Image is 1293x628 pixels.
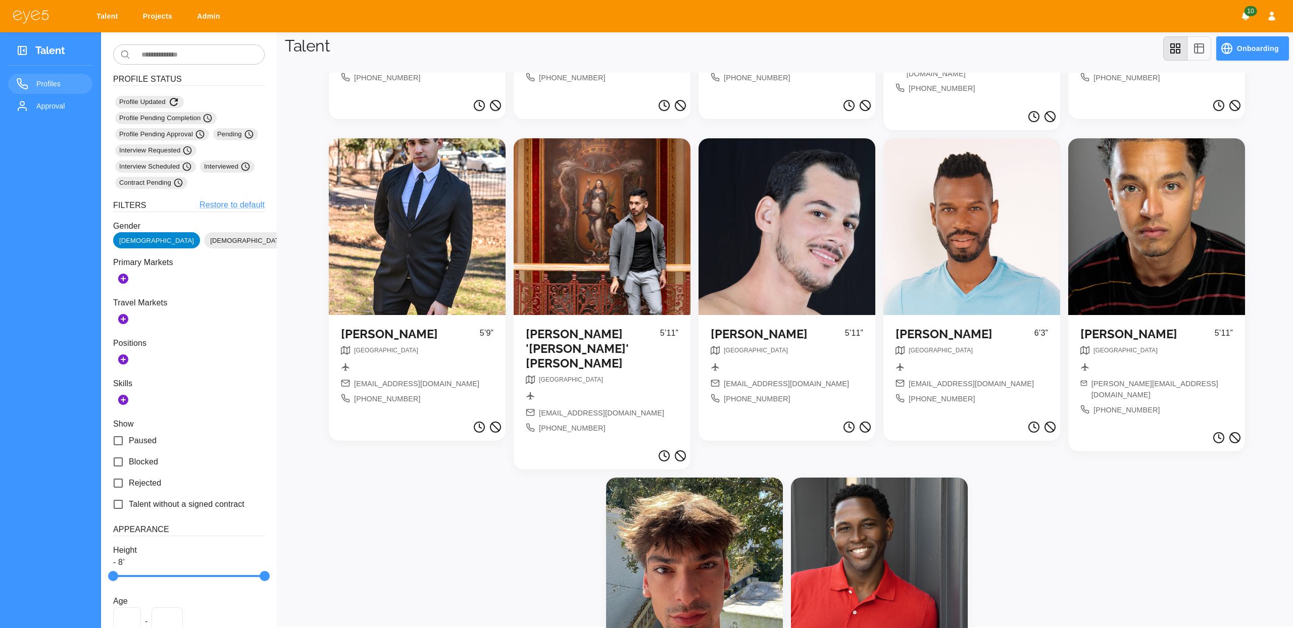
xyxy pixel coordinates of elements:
[36,78,84,90] span: Profiles
[113,595,265,607] p: Age
[113,73,265,86] h6: Profile Status
[119,113,213,123] span: Profile Pending Completion
[113,236,200,246] span: [DEMOGRAPHIC_DATA]
[113,220,265,232] p: Gender
[115,144,196,156] div: Interview Requested
[113,523,265,536] h6: Appearance
[909,346,973,358] nav: breadcrumb
[539,375,603,388] nav: breadcrumb
[1244,6,1257,16] span: 10
[724,394,790,405] span: [PHONE_NUMBER]
[724,73,790,84] span: [PHONE_NUMBER]
[213,128,258,140] div: Pending
[1215,327,1233,346] p: 5’11”
[909,347,973,354] span: [GEOGRAPHIC_DATA]
[113,269,133,289] button: Add Markets
[724,379,849,390] span: [EMAIL_ADDRESS][DOMAIN_NAME]
[204,232,291,248] div: [DEMOGRAPHIC_DATA]
[480,327,493,346] p: 5’9”
[354,347,418,354] span: [GEOGRAPHIC_DATA]
[699,138,875,417] a: [PERSON_NAME]5’11”breadcrumb[EMAIL_ADDRESS][DOMAIN_NAME][PHONE_NUMBER]
[129,456,158,468] span: Blocked
[36,100,84,112] span: Approval
[200,199,265,212] a: Restore to default
[896,327,1034,342] h5: [PERSON_NAME]
[1236,7,1255,25] button: Notifications
[113,556,265,568] p: - 8’
[329,138,506,417] a: [PERSON_NAME]5’9”breadcrumb[EMAIL_ADDRESS][DOMAIN_NAME][PHONE_NUMBER]
[711,327,845,342] h5: [PERSON_NAME]
[341,327,480,342] h5: [PERSON_NAME]
[35,44,65,60] h3: Talent
[539,73,606,84] span: [PHONE_NUMBER]
[145,615,147,627] span: -
[724,346,788,358] nav: breadcrumb
[136,7,182,26] a: Projects
[115,112,217,124] div: Profile Pending Completion
[113,309,133,329] button: Add Secondary Markets
[113,418,265,430] p: Show
[119,129,205,139] span: Profile Pending Approval
[1034,327,1048,346] p: 6’3”
[539,408,664,419] span: [EMAIL_ADDRESS][DOMAIN_NAME]
[845,327,863,346] p: 5’11”
[129,477,161,489] span: Rejected
[909,379,1034,390] span: [EMAIL_ADDRESS][DOMAIN_NAME]
[115,177,187,189] div: Contract Pending
[90,7,128,26] a: Talent
[190,7,230,26] a: Admin
[1093,346,1158,358] nav: breadcrumb
[115,161,196,173] div: Interview Scheduled
[539,423,606,434] span: [PHONE_NUMBER]
[204,162,251,172] span: Interviewed
[514,138,690,446] a: [PERSON_NAME] '[PERSON_NAME]' [PERSON_NAME]5’11”breadcrumb[EMAIL_ADDRESS][DOMAIN_NAME][PHONE_NUMBER]
[119,145,192,155] span: Interview Requested
[204,236,291,246] span: [DEMOGRAPHIC_DATA]
[1187,36,1211,61] button: table
[724,347,788,354] span: [GEOGRAPHIC_DATA]
[354,394,421,405] span: [PHONE_NUMBER]
[1093,73,1160,84] span: [PHONE_NUMBER]
[113,349,133,370] button: Add Positions
[1091,379,1233,400] span: [PERSON_NAME][EMAIL_ADDRESS][DOMAIN_NAME]
[113,337,265,349] p: Positions
[217,129,254,139] span: Pending
[115,128,209,140] div: Profile Pending Approval
[119,162,192,172] span: Interview Scheduled
[539,376,603,383] span: [GEOGRAPHIC_DATA]
[909,83,975,94] span: [PHONE_NUMBER]
[1093,347,1158,354] span: [GEOGRAPHIC_DATA]
[526,327,660,371] h5: [PERSON_NAME] '[PERSON_NAME]' [PERSON_NAME]
[1068,138,1245,428] a: [PERSON_NAME]5’11”breadcrumb[PERSON_NAME][EMAIL_ADDRESS][DOMAIN_NAME][PHONE_NUMBER]
[1216,36,1289,61] button: Onboarding
[12,9,49,24] img: eye5
[113,390,133,410] button: Add Skills
[8,96,92,116] a: Approval
[115,96,184,108] div: Profile Updated
[354,346,418,358] nav: breadcrumb
[129,435,157,447] span: Paused
[113,378,265,390] p: Skills
[354,379,479,390] span: [EMAIL_ADDRESS][DOMAIN_NAME]
[113,232,200,248] div: [DEMOGRAPHIC_DATA]
[1093,405,1160,416] span: [PHONE_NUMBER]
[113,297,265,309] p: Travel Markets
[129,498,244,510] span: Talent without a signed contract
[354,73,421,84] span: [PHONE_NUMBER]
[113,544,265,556] p: Height
[1080,327,1215,342] h5: [PERSON_NAME]
[119,96,180,108] span: Profile Updated
[1163,36,1187,61] button: grid
[909,394,975,405] span: [PHONE_NUMBER]
[883,138,1060,417] a: [PERSON_NAME]6’3”breadcrumb[EMAIL_ADDRESS][DOMAIN_NAME][PHONE_NUMBER]
[285,36,330,56] h1: Talent
[1163,36,1211,61] div: view
[119,178,183,188] span: Contract Pending
[200,161,255,173] div: Interviewed
[113,256,265,269] p: Primary Markets
[113,199,146,212] h6: Filters
[660,327,678,375] p: 5’11”
[8,74,92,94] a: Profiles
